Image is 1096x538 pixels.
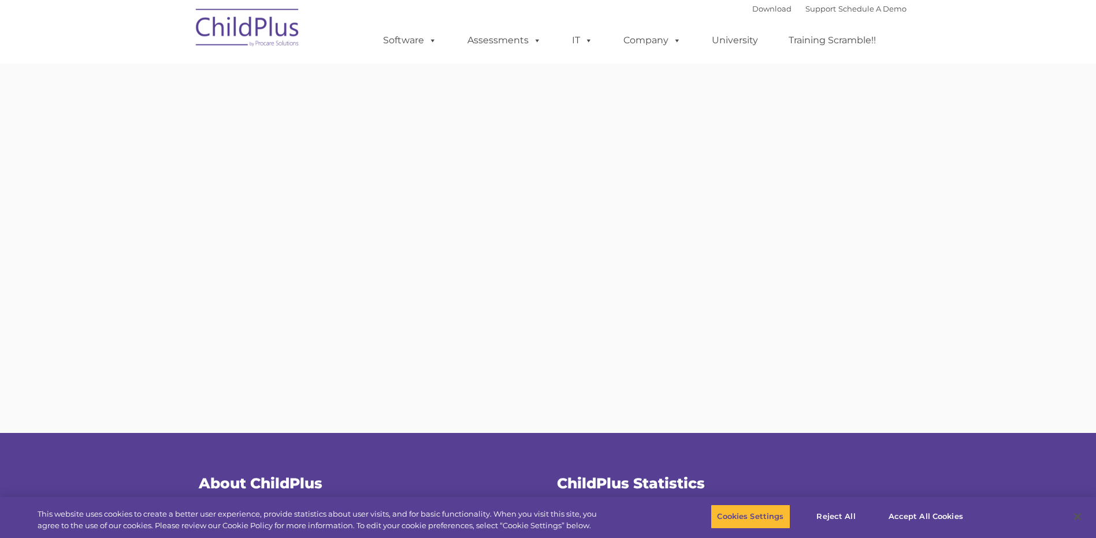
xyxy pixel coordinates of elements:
button: Accept All Cookies [882,505,969,529]
a: Schedule A Demo [838,4,906,13]
a: Support [805,4,836,13]
a: Download [752,4,792,13]
button: Cookies Settings [711,505,790,529]
a: IT [560,29,604,52]
a: Company [612,29,693,52]
img: ChildPlus by Procare Solutions [190,1,306,58]
a: Training Scramble!! [777,29,887,52]
div: This website uses cookies to create a better user experience, provide statistics about user visit... [38,509,603,531]
a: University [700,29,770,52]
span: ChildPlus Statistics [557,475,705,492]
a: Assessments [456,29,553,52]
span: About ChildPlus [199,475,322,492]
a: Software [371,29,448,52]
button: Close [1065,504,1090,529]
button: Reject All [800,505,872,529]
font: | [752,4,906,13]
